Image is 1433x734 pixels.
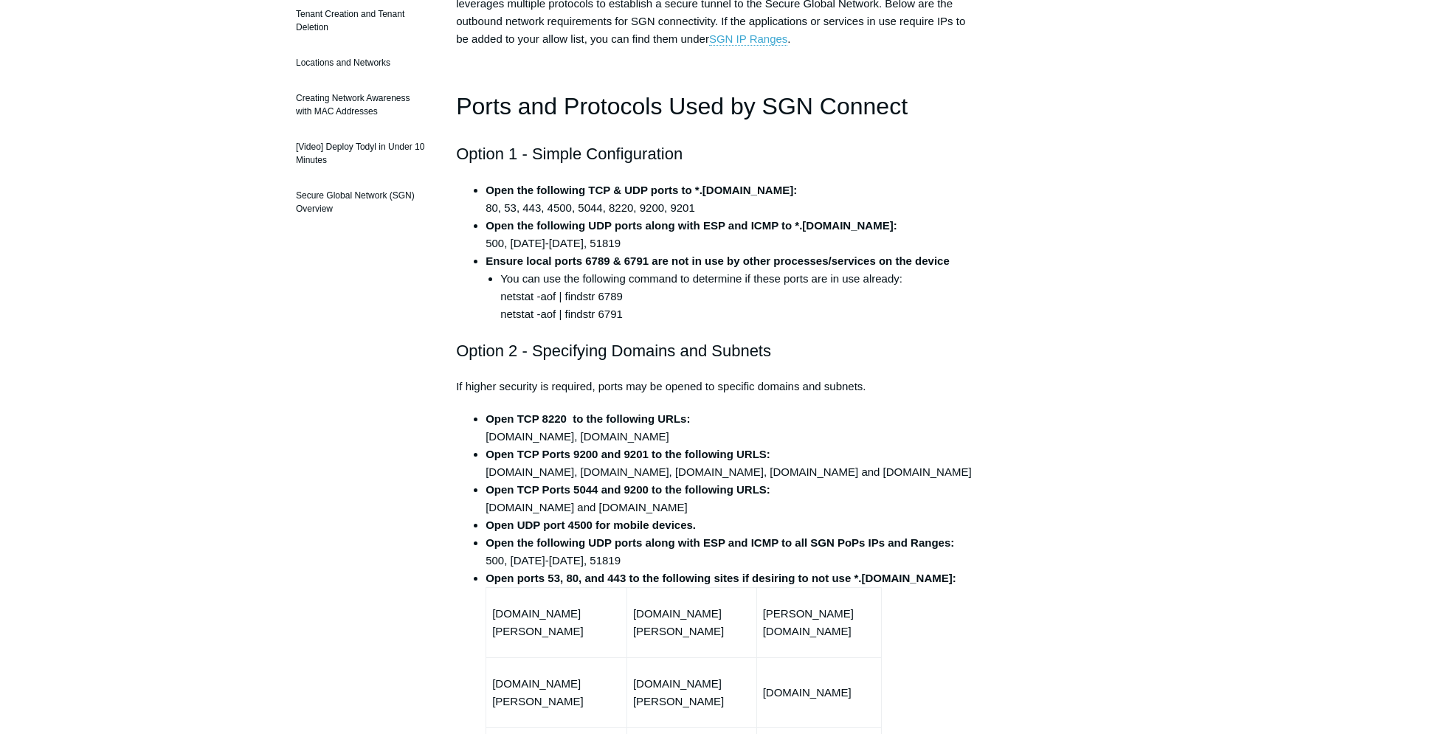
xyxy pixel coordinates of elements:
p: [DOMAIN_NAME] [763,684,875,702]
h2: Option 2 - Specifying Domains and Subnets [456,338,977,364]
strong: Open TCP 8220 to the following URLs: [486,412,690,425]
strong: Open UDP port 4500 for mobile devices. [486,519,696,531]
p: [DOMAIN_NAME][PERSON_NAME] [633,675,750,710]
h2: Option 1 - Simple Configuration [456,141,977,167]
p: If higher security is required, ports may be opened to specific domains and subnets. [456,378,977,395]
h1: Ports and Protocols Used by SGN Connect [456,88,977,125]
strong: Ensure local ports 6789 & 6791 are not in use by other processes/services on the device [486,255,950,267]
a: SGN IP Ranges [709,32,787,46]
p: [DOMAIN_NAME][PERSON_NAME] [633,605,750,640]
p: [DOMAIN_NAME][PERSON_NAME] [492,675,621,710]
strong: Open TCP Ports 9200 and 9201 to the following URLS: [486,448,770,460]
strong: Open the following UDP ports along with ESP and ICMP to *.[DOMAIN_NAME]: [486,219,897,232]
strong: Open the following UDP ports along with ESP and ICMP to all SGN PoPs IPs and Ranges: [486,536,954,549]
a: Secure Global Network (SGN) Overview [289,181,434,223]
li: You can use the following command to determine if these ports are in use already: netstat -aof | ... [500,270,977,323]
li: [DOMAIN_NAME], [DOMAIN_NAME] [486,410,977,446]
a: [Video] Deploy Todyl in Under 10 Minutes [289,133,434,174]
p: [PERSON_NAME][DOMAIN_NAME] [763,605,875,640]
li: [DOMAIN_NAME], [DOMAIN_NAME], [DOMAIN_NAME], [DOMAIN_NAME] and [DOMAIN_NAME] [486,446,977,481]
a: Creating Network Awareness with MAC Addresses [289,84,434,125]
li: 500, [DATE]-[DATE], 51819 [486,217,977,252]
td: [DOMAIN_NAME][PERSON_NAME] [486,587,627,657]
a: Locations and Networks [289,49,434,77]
strong: Open the following TCP & UDP ports to *.[DOMAIN_NAME]: [486,184,797,196]
strong: Open ports 53, 80, and 443 to the following sites if desiring to not use *.[DOMAIN_NAME]: [486,572,956,584]
li: 80, 53, 443, 4500, 5044, 8220, 9200, 9201 [486,181,977,217]
li: [DOMAIN_NAME] and [DOMAIN_NAME] [486,481,977,516]
strong: Open TCP Ports 5044 and 9200 to the following URLS: [486,483,770,496]
li: 500, [DATE]-[DATE], 51819 [486,534,977,569]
